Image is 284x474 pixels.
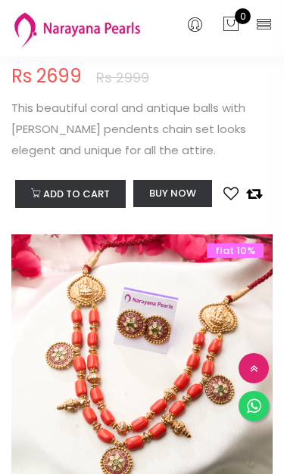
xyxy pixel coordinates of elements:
button: Add to compare [246,184,262,203]
button: Add to cart [15,180,126,208]
button: Add to wishlist [223,184,239,203]
span: Rs 2999 [96,71,149,85]
span: Rs 2699 [11,67,82,85]
p: This beautiful coral and antique balls with [PERSON_NAME] pendents chain set looks elegent and un... [11,98,273,161]
span: flat 10% [207,243,264,258]
button: Buy Now [133,180,212,207]
button: 0 [222,15,240,35]
span: 0 [235,8,251,24]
